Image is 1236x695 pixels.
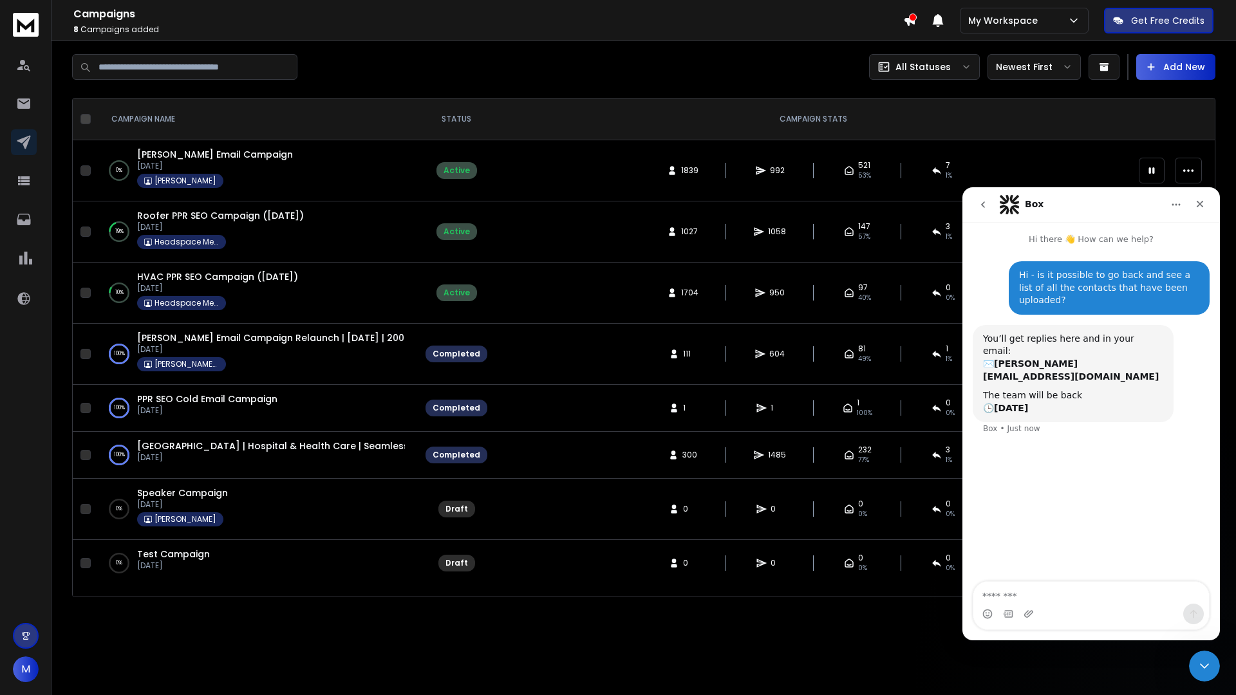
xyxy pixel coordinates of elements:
p: 10 % [115,286,124,299]
div: Active [444,288,470,298]
span: 0 [683,558,696,568]
p: 100 % [114,449,125,461]
span: 0% [946,563,955,573]
span: 0 [858,553,863,563]
span: 1058 [768,227,786,237]
span: 0% [858,509,867,519]
td: 100%PPR SEO Cold Email Campaign[DATE] [96,385,418,432]
span: 1 % [946,232,952,242]
th: CAMPAIGN STATS [495,98,1131,140]
span: 53 % [858,171,871,181]
button: M [13,656,39,682]
button: Add New [1136,54,1215,80]
p: [PERSON_NAME] campaign [154,359,219,369]
td: 0%[PERSON_NAME] Email Campaign[DATE][PERSON_NAME] [96,140,418,201]
p: [PERSON_NAME] [154,514,216,524]
span: 147 [858,221,870,232]
span: 1 [683,403,696,413]
button: Newest First [988,54,1081,80]
div: Draft [445,504,468,514]
img: logo [13,13,39,37]
a: [GEOGRAPHIC_DATA] | Hospital & Health Care | Seamless | [GEOGRAPHIC_DATA] | 140525 [137,440,560,452]
td: 100%[GEOGRAPHIC_DATA] | Hospital & Health Care | Seamless | [GEOGRAPHIC_DATA] | 140525[DATE] [96,432,418,479]
p: 100 % [114,347,125,360]
span: 0 % [946,293,955,303]
span: 0 [946,553,951,563]
span: 0 [858,499,863,509]
span: 97 [858,283,868,293]
span: 1485 [768,450,786,460]
p: [DATE] [137,283,298,293]
span: 40 % [858,293,871,303]
span: 81 [858,344,866,354]
span: 7 [946,160,950,171]
p: Headspace Media [154,237,219,247]
div: Active [444,165,470,176]
p: [DATE] [137,344,405,355]
span: 1 [946,344,948,354]
span: 1704 [681,288,698,298]
iframe: Intercom live chat [1189,651,1220,681]
span: 1839 [681,165,698,176]
p: [DATE] [137,222,304,232]
a: [PERSON_NAME] Email Campaign [137,148,293,161]
td: 100%[PERSON_NAME] Email Campaign Relaunch | [DATE] | 200 leads | [GEOGRAPHIC_DATA], [GEOGRAPHIC_D... [96,324,418,385]
span: 0 [946,283,951,293]
p: [DATE] [137,561,210,571]
p: 0 % [116,557,122,570]
p: 100 % [114,402,125,414]
p: [DATE] [137,452,405,463]
span: 992 [770,165,785,176]
h1: Campaigns [73,6,903,22]
span: 1 [857,398,859,408]
span: 3 [946,445,950,455]
a: Test Campaign [137,548,210,561]
p: [DATE] [137,499,228,510]
th: CAMPAIGN NAME [96,98,418,140]
span: 1 % [946,171,952,181]
iframe: Intercom live chat [962,187,1220,640]
span: 521 [858,160,870,171]
span: PPR SEO Cold Email Campaign [137,393,277,405]
span: 604 [769,349,785,359]
p: [PERSON_NAME] [154,176,216,186]
span: 0% [858,563,867,573]
span: 1 % [946,455,952,465]
span: Speaker Campaign [137,486,228,499]
span: 950 [769,288,785,298]
th: STATUS [418,98,495,140]
span: 57 % [858,232,870,242]
span: 1 % [946,354,952,364]
a: Roofer PPR SEO Campaign ([DATE]) [137,209,304,222]
div: Completed [433,450,480,460]
span: 0 [771,558,783,568]
div: Completed [433,403,480,413]
p: [DATE] [137,161,293,171]
span: 0 [946,398,951,408]
span: [PERSON_NAME] Email Campaign Relaunch | [DATE] | 200 leads | [GEOGRAPHIC_DATA], [GEOGRAPHIC_DATA] [137,331,651,344]
p: Get Free Credits [1131,14,1204,27]
span: 49 % [858,354,871,364]
p: Headspace Media [154,298,219,308]
td: 0%Speaker Campaign[DATE][PERSON_NAME] [96,479,418,540]
span: 1027 [681,227,698,237]
button: Get Free Credits [1104,8,1213,33]
span: 3 [946,221,950,232]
